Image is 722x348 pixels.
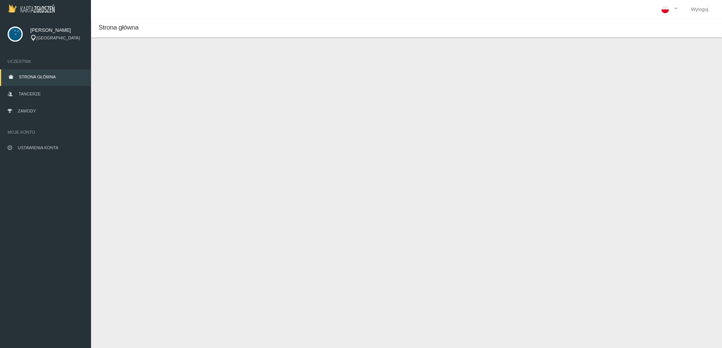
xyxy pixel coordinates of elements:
img: Logo [8,4,55,12]
span: Strona główna [19,75,56,79]
span: Zawody [18,109,36,113]
span: Tancerze [19,92,41,96]
img: svg [8,27,23,42]
span: Moje konto [8,128,83,136]
span: Uczestnik [8,58,83,65]
span: Strona główna [99,24,138,31]
div: [GEOGRAPHIC_DATA] [30,35,83,41]
span: Ustawienia konta [18,145,58,150]
span: [PERSON_NAME] [30,27,83,34]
